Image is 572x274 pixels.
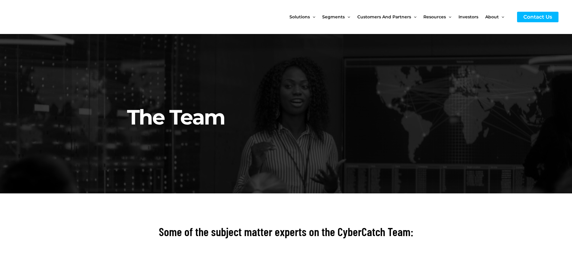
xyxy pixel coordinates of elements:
[459,4,478,29] span: Investors
[459,4,485,29] a: Investors
[11,5,83,29] img: CyberCatch
[485,4,499,29] span: About
[289,4,511,29] nav: Site Navigation: New Main Menu
[127,50,450,131] h2: The Team
[322,4,345,29] span: Segments
[357,4,411,29] span: Customers and Partners
[310,4,315,29] span: Menu Toggle
[345,4,350,29] span: Menu Toggle
[499,4,504,29] span: Menu Toggle
[446,4,451,29] span: Menu Toggle
[289,4,310,29] span: Solutions
[411,4,416,29] span: Menu Toggle
[118,224,454,239] h2: Some of the subject matter experts on the CyberCatch Team:
[517,12,558,22] a: Contact Us
[423,4,446,29] span: Resources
